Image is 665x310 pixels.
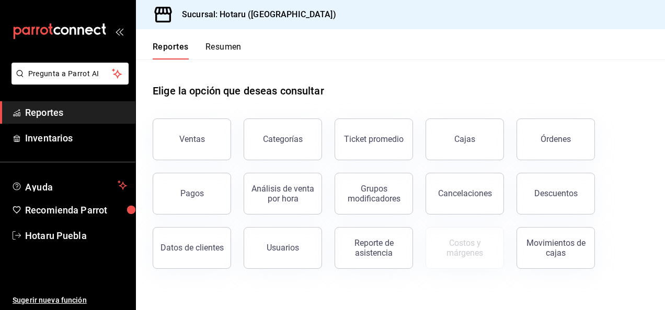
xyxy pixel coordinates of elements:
button: Reporte de asistencia [335,227,413,269]
button: Categorías [244,118,322,160]
a: Pregunta a Parrot AI [7,76,129,87]
div: Movimientos de cajas [523,238,588,258]
button: open_drawer_menu [115,27,123,35]
div: Descuentos [534,188,578,198]
button: Datos de clientes [153,227,231,269]
a: Cajas [426,118,504,160]
button: Grupos modificadores [335,173,413,214]
div: Órdenes [541,134,571,144]
button: Contrata inventarios para ver este reporte [426,227,504,269]
div: Grupos modificadores [341,184,406,204]
div: Usuarios [267,243,299,253]
span: Pregunta a Parrot AI [28,68,112,79]
button: Resumen [205,42,242,59]
div: navigation tabs [153,42,242,59]
span: Sugerir nueva función [13,295,127,306]
h3: Sucursal: Hotaru ([GEOGRAPHIC_DATA]) [174,8,336,21]
span: Reportes [25,105,127,120]
div: Cancelaciones [438,188,492,198]
span: Inventarios [25,131,127,145]
span: Hotaru Puebla [25,229,127,243]
div: Análisis de venta por hora [250,184,315,204]
button: Pagos [153,173,231,214]
div: Costos y márgenes [432,238,497,258]
button: Órdenes [517,118,595,160]
div: Reporte de asistencia [341,238,406,258]
button: Reportes [153,42,189,59]
div: Ventas [179,134,205,144]
div: Datos de clientes [160,243,224,253]
button: Usuarios [244,227,322,269]
div: Cajas [454,133,476,146]
div: Ticket promedio [344,134,404,144]
button: Ventas [153,118,231,160]
button: Movimientos de cajas [517,227,595,269]
span: Ayuda [25,179,113,192]
div: Categorías [263,134,303,144]
div: Pagos [180,188,204,198]
button: Pregunta a Parrot AI [12,63,129,85]
button: Ticket promedio [335,118,413,160]
button: Análisis de venta por hora [244,173,322,214]
button: Cancelaciones [426,173,504,214]
button: Descuentos [517,173,595,214]
h1: Elige la opción que deseas consultar [153,83,324,99]
span: Recomienda Parrot [25,203,127,217]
